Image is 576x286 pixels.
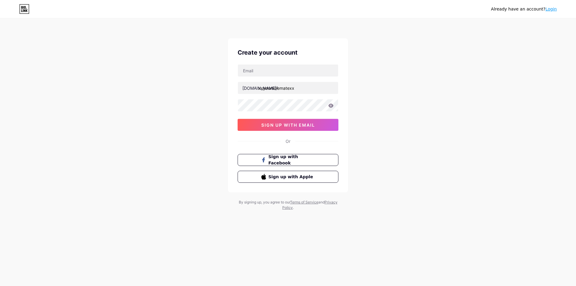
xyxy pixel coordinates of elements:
div: By signing up, you agree to our and . [237,200,339,210]
button: Sign up with Facebook [238,154,338,166]
div: Create your account [238,48,338,57]
span: Sign up with Facebook [268,154,315,166]
div: [DOMAIN_NAME]/ [242,85,278,91]
input: username [238,82,338,94]
span: Sign up with Apple [268,174,315,180]
a: Terms of Service [290,200,318,204]
div: Already have an account? [491,6,557,12]
a: Login [545,7,557,11]
button: sign up with email [238,119,338,131]
button: Sign up with Apple [238,171,338,183]
span: sign up with email [261,122,315,128]
div: Or [286,138,290,144]
input: Email [238,65,338,77]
